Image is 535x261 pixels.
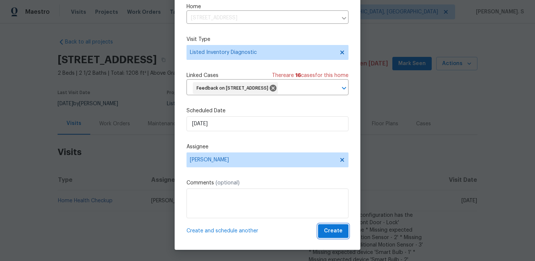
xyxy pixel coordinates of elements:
input: Enter in an address [187,12,337,24]
span: Create and schedule another [187,227,258,235]
span: Linked Cases [187,72,218,79]
label: Home [187,3,348,10]
button: Open [339,83,349,93]
span: 16 [295,73,301,78]
span: (optional) [215,180,240,186]
label: Scheduled Date [187,107,348,115]
input: M/D/YYYY [187,116,348,131]
span: [PERSON_NAME] [190,157,335,163]
span: Feedback on [STREET_ADDRESS] [197,85,271,91]
label: Visit Type [187,36,348,43]
span: Create [324,226,343,236]
div: Feedback on [STREET_ADDRESS] [193,82,278,94]
span: Listed Inventory Diagnostic [190,49,334,56]
span: There are case s for this home [272,72,348,79]
label: Comments [187,179,348,187]
label: Assignee [187,143,348,151]
button: Create [318,224,348,238]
